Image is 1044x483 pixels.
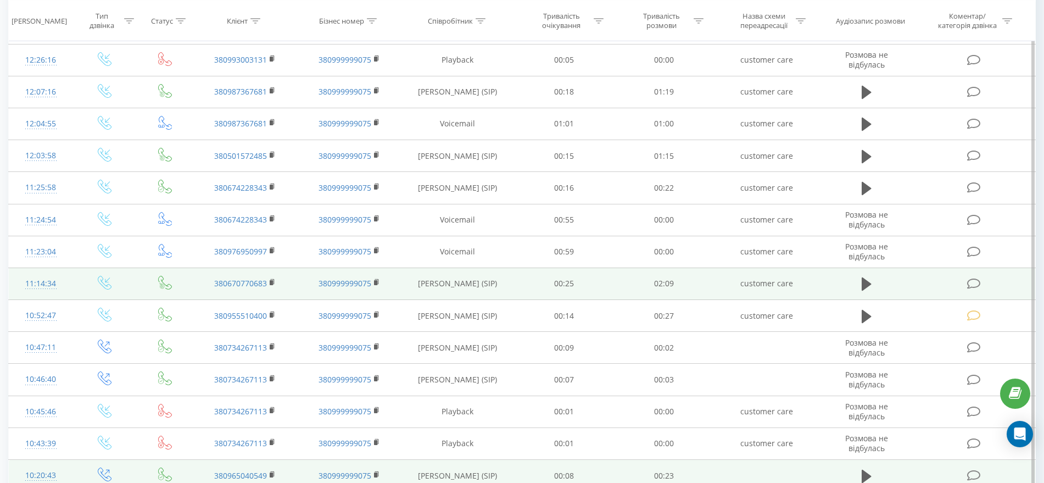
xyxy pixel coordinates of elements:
[935,12,1000,30] div: Коментар/категорія дзвінка
[227,16,248,25] div: Клієнт
[319,310,371,321] a: 380999999075
[514,76,615,108] td: 00:18
[401,44,513,76] td: Playback
[20,401,62,423] div: 10:45:46
[514,268,615,299] td: 00:25
[714,300,819,332] td: customer care
[319,438,371,448] a: 380999999075
[845,337,888,358] span: Розмова не відбулась
[319,118,371,129] a: 380999999075
[214,214,267,225] a: 380674228343
[214,438,267,448] a: 380734267113
[428,16,473,25] div: Співробітник
[401,172,513,204] td: [PERSON_NAME] (SIP)
[20,177,62,198] div: 11:25:58
[614,300,714,332] td: 00:27
[845,433,888,453] span: Розмова не відбулась
[319,214,371,225] a: 380999999075
[845,49,888,70] span: Розмова не відбулась
[514,364,615,396] td: 00:07
[319,86,371,97] a: 380999999075
[845,401,888,421] span: Розмова не відбулась
[614,108,714,140] td: 01:00
[614,140,714,172] td: 01:15
[401,204,513,236] td: Voicemail
[632,12,691,30] div: Тривалість розмови
[714,396,819,428] td: customer care
[714,236,819,268] td: customer care
[614,172,714,204] td: 00:22
[214,406,267,417] a: 380734267113
[20,305,62,326] div: 10:52:47
[319,16,364,25] div: Бізнес номер
[319,374,371,385] a: 380999999075
[319,406,371,417] a: 380999999075
[714,44,819,76] td: customer care
[20,369,62,390] div: 10:46:40
[514,332,615,364] td: 00:09
[319,182,371,193] a: 380999999075
[614,44,714,76] td: 00:00
[614,364,714,396] td: 00:03
[20,433,62,454] div: 10:43:39
[20,113,62,135] div: 12:04:55
[401,268,513,299] td: [PERSON_NAME] (SIP)
[714,204,819,236] td: customer care
[614,396,714,428] td: 00:00
[401,76,513,108] td: [PERSON_NAME] (SIP)
[20,209,62,231] div: 11:24:54
[20,273,62,295] div: 11:14:34
[319,342,371,353] a: 380999999075
[401,108,513,140] td: Voicemail
[1007,421,1033,447] div: Open Intercom Messenger
[714,428,819,459] td: customer care
[214,54,267,65] a: 380993003131
[20,241,62,263] div: 11:23:04
[614,332,714,364] td: 00:02
[214,342,267,353] a: 380734267113
[514,44,615,76] td: 00:05
[82,12,121,30] div: Тип дзвінка
[214,118,267,129] a: 380987367681
[20,337,62,358] div: 10:47:11
[319,470,371,481] a: 380999999075
[845,209,888,230] span: Розмова не відбулась
[734,12,793,30] div: Назва схеми переадресації
[514,236,615,268] td: 00:59
[401,140,513,172] td: [PERSON_NAME] (SIP)
[214,278,267,288] a: 380670770683
[12,16,67,25] div: [PERSON_NAME]
[20,145,62,166] div: 12:03:58
[514,300,615,332] td: 00:14
[319,151,371,161] a: 380999999075
[151,16,173,25] div: Статус
[714,268,819,299] td: customer care
[401,364,513,396] td: [PERSON_NAME] (SIP)
[214,151,267,161] a: 380501572485
[401,396,513,428] td: Playback
[514,396,615,428] td: 00:01
[319,278,371,288] a: 380999999075
[614,76,714,108] td: 01:19
[845,241,888,262] span: Розмова не відбулась
[714,76,819,108] td: customer care
[614,428,714,459] td: 00:00
[836,16,905,25] div: Аудіозапис розмови
[401,332,513,364] td: [PERSON_NAME] (SIP)
[614,268,714,299] td: 02:09
[214,86,267,97] a: 380987367681
[319,246,371,257] a: 380999999075
[514,140,615,172] td: 00:15
[532,12,591,30] div: Тривалість очікування
[214,310,267,321] a: 380955510400
[214,470,267,481] a: 380965040549
[514,204,615,236] td: 00:55
[319,54,371,65] a: 380999999075
[401,236,513,268] td: Voicemail
[514,108,615,140] td: 01:01
[214,246,267,257] a: 380976950997
[20,49,62,71] div: 12:26:16
[514,172,615,204] td: 00:16
[401,300,513,332] td: [PERSON_NAME] (SIP)
[214,182,267,193] a: 380674228343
